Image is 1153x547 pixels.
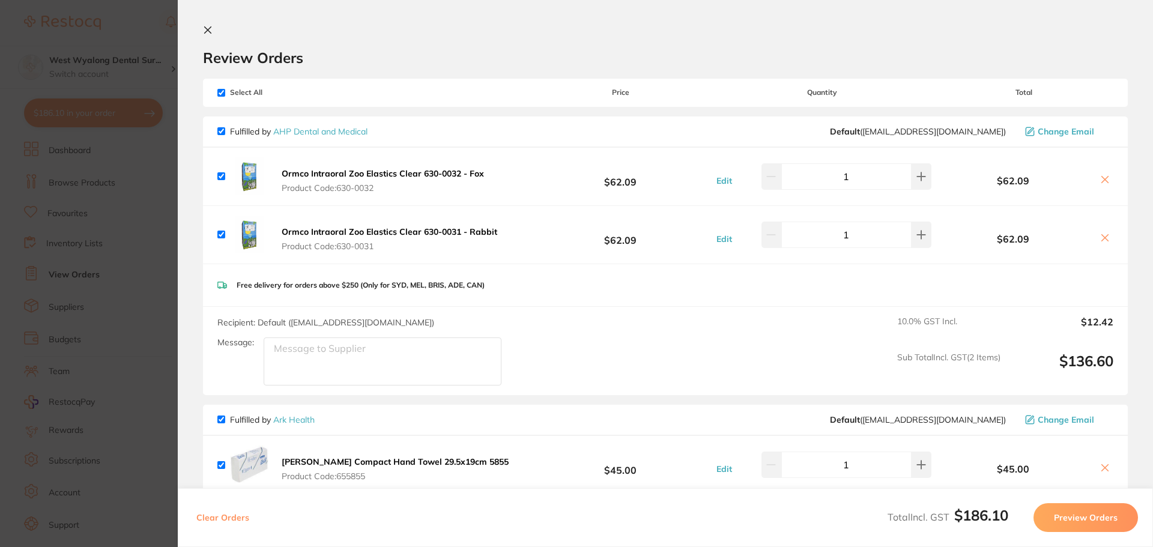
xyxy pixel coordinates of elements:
span: orders@ahpdentalmedical.com.au [830,127,1006,136]
output: $12.42 [1010,316,1113,343]
span: Total Incl. GST [888,511,1008,523]
p: Free delivery for orders above $250 (Only for SYD, MEL, BRIS, ADE, CAN) [237,281,485,289]
label: Message: [217,337,254,348]
img: MXF0czB2Yw [230,446,268,484]
b: $45.00 [531,454,710,476]
button: Change Email [1021,126,1113,137]
button: Edit [713,234,736,244]
span: 10.0 % GST Incl. [897,316,1000,343]
p: Fulfilled by [230,415,315,425]
b: $62.09 [531,223,710,246]
span: Total [934,88,1113,97]
span: sales@arkhealth.com.au [830,415,1006,425]
a: Ark Health [273,414,315,425]
span: Product Code: 655855 [282,471,509,481]
button: Edit [713,175,736,186]
span: Sub Total Incl. GST ( 2 Items) [897,352,1000,385]
span: Product Code: 630-0032 [282,183,484,193]
span: Product Code: 630-0031 [282,241,497,251]
a: AHP Dental and Medical [273,126,368,137]
span: Change Email [1038,415,1094,425]
button: Clear Orders [193,503,253,532]
b: $62.09 [934,234,1092,244]
b: [PERSON_NAME] Compact Hand Towel 29.5x19cm 5855 [282,456,509,467]
span: Quantity [710,88,934,97]
span: Change Email [1038,127,1094,136]
button: Ormco Intraoral Zoo Elastics Clear 630-0031 - Rabbit Product Code:630-0031 [278,226,501,252]
span: Price [531,88,710,97]
span: Recipient: Default ( [EMAIL_ADDRESS][DOMAIN_NAME] ) [217,317,434,328]
b: Ormco Intraoral Zoo Elastics Clear 630-0032 - Fox [282,168,484,179]
b: $62.09 [934,175,1092,186]
button: Change Email [1021,414,1113,425]
b: $62.09 [531,165,710,187]
b: Ormco Intraoral Zoo Elastics Clear 630-0031 - Rabbit [282,226,497,237]
b: Default [830,126,860,137]
button: Preview Orders [1033,503,1138,532]
b: $186.10 [954,506,1008,524]
img: dXVrY3pldA [230,216,268,254]
b: $45.00 [934,464,1092,474]
h2: Review Orders [203,49,1128,67]
button: [PERSON_NAME] Compact Hand Towel 29.5x19cm 5855 Product Code:655855 [278,456,512,482]
p: Fulfilled by [230,127,368,136]
button: Edit [713,464,736,474]
b: Default [830,414,860,425]
button: Ormco Intraoral Zoo Elastics Clear 630-0032 - Fox Product Code:630-0032 [278,168,488,193]
img: ZTFqZGk1Mg [230,157,268,196]
span: Select All [217,88,337,97]
output: $136.60 [1010,352,1113,385]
